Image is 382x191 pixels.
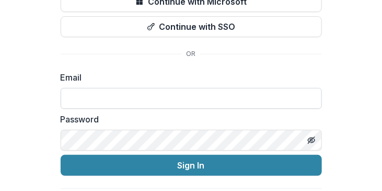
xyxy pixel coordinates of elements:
button: Toggle password visibility [303,132,320,149]
button: Sign In [61,155,322,176]
button: Continue with SSO [61,16,322,37]
label: Password [61,113,316,126]
label: Email [61,71,316,84]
